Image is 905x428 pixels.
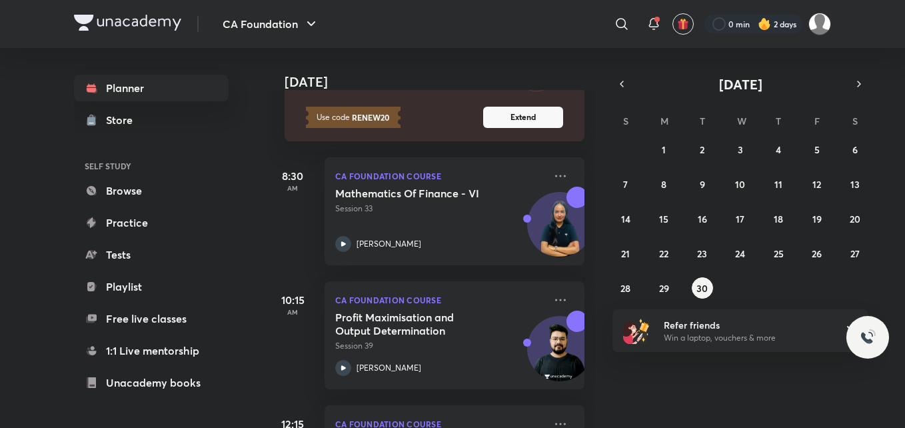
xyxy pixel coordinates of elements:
span: [DATE] [719,75,762,93]
abbr: September 15, 2025 [659,213,668,225]
abbr: September 3, 2025 [738,143,743,156]
p: Session 33 [335,203,544,215]
button: September 8, 2025 [653,173,674,195]
button: September 29, 2025 [653,277,674,299]
img: Avatar [528,323,592,387]
abbr: September 13, 2025 [850,178,860,191]
button: September 9, 2025 [692,173,713,195]
button: avatar [672,13,694,35]
abbr: September 30, 2025 [696,282,708,295]
button: September 30, 2025 [692,277,713,299]
img: Tina kalita [808,13,831,35]
button: September 11, 2025 [768,173,789,195]
button: September 26, 2025 [806,243,828,264]
a: 1:1 Live mentorship [74,337,229,364]
button: September 24, 2025 [730,243,751,264]
button: September 6, 2025 [844,139,866,160]
img: Company Logo [74,15,181,31]
h5: 10:15 [266,292,319,308]
h5: Mathematics Of Finance - VI [335,187,501,200]
abbr: September 21, 2025 [621,247,630,260]
a: Company Logo [74,15,181,34]
a: Playlist [74,273,229,300]
p: CA Foundation Course [335,168,544,184]
a: Planner [74,75,229,101]
p: Session 39 [335,340,544,352]
button: September 7, 2025 [615,173,636,195]
abbr: Sunday [623,115,628,127]
p: [PERSON_NAME] [357,238,421,250]
p: Win a laptop, vouchers & more [664,332,828,344]
abbr: September 19, 2025 [812,213,822,225]
button: September 12, 2025 [806,173,828,195]
div: Store [106,112,141,128]
button: CA Foundation [215,11,327,37]
button: September 16, 2025 [692,208,713,229]
abbr: September 9, 2025 [700,178,705,191]
button: [DATE] [631,75,850,93]
button: September 10, 2025 [730,173,751,195]
button: September 14, 2025 [615,208,636,229]
button: September 19, 2025 [806,208,828,229]
abbr: September 20, 2025 [850,213,860,225]
abbr: September 14, 2025 [621,213,630,225]
abbr: September 7, 2025 [623,178,628,191]
abbr: September 22, 2025 [659,247,668,260]
p: Use code [306,107,401,128]
abbr: September 5, 2025 [814,143,820,156]
abbr: September 26, 2025 [812,247,822,260]
a: Free live classes [74,305,229,332]
p: [PERSON_NAME] [357,362,421,374]
button: September 5, 2025 [806,139,828,160]
abbr: Friday [814,115,820,127]
button: September 1, 2025 [653,139,674,160]
abbr: September 8, 2025 [661,178,666,191]
h5: 8:30 [266,168,319,184]
h5: Profit Maximisation and Output Determination [335,311,501,337]
abbr: September 12, 2025 [812,178,821,191]
abbr: Saturday [852,115,858,127]
a: Practice [74,209,229,236]
p: AM [266,308,319,316]
p: CA Foundation Course [335,292,544,308]
a: Tests [74,241,229,268]
abbr: Wednesday [737,115,746,127]
a: Unacademy books [74,369,229,396]
abbr: September 6, 2025 [852,143,858,156]
button: Extend [483,107,563,128]
abbr: September 4, 2025 [776,143,781,156]
img: streak [758,17,771,31]
abbr: Monday [660,115,668,127]
abbr: September 29, 2025 [659,282,669,295]
strong: RENEW20 [350,111,390,123]
button: September 21, 2025 [615,243,636,264]
abbr: September 23, 2025 [697,247,707,260]
button: September 13, 2025 [844,173,866,195]
button: September 20, 2025 [844,208,866,229]
button: September 28, 2025 [615,277,636,299]
h4: [DATE] [285,74,598,90]
button: September 3, 2025 [730,139,751,160]
abbr: September 18, 2025 [774,213,783,225]
button: September 17, 2025 [730,208,751,229]
img: avatar [677,18,689,30]
button: September 4, 2025 [768,139,789,160]
button: September 25, 2025 [768,243,789,264]
h6: SELF STUDY [74,155,229,177]
abbr: September 27, 2025 [850,247,860,260]
img: referral [623,317,650,344]
abbr: September 17, 2025 [736,213,744,225]
abbr: September 11, 2025 [774,178,782,191]
abbr: September 25, 2025 [774,247,784,260]
abbr: September 16, 2025 [698,213,707,225]
a: Browse [74,177,229,204]
abbr: September 28, 2025 [620,282,630,295]
button: September 18, 2025 [768,208,789,229]
abbr: September 2, 2025 [700,143,704,156]
abbr: September 1, 2025 [662,143,666,156]
h6: Refer friends [664,318,828,332]
abbr: September 10, 2025 [735,178,745,191]
abbr: Thursday [776,115,781,127]
button: September 15, 2025 [653,208,674,229]
img: Avatar [528,199,592,263]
